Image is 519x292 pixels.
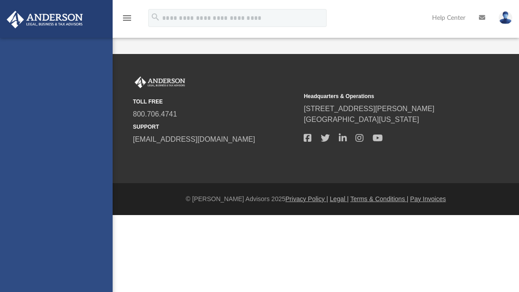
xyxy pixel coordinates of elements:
[133,110,177,118] a: 800.706.4741
[133,123,297,131] small: SUPPORT
[133,135,255,143] a: [EMAIL_ADDRESS][DOMAIN_NAME]
[304,105,434,112] a: [STREET_ADDRESS][PERSON_NAME]
[351,195,409,202] a: Terms & Conditions |
[133,98,297,106] small: TOLL FREE
[133,76,187,88] img: Anderson Advisors Platinum Portal
[122,13,132,23] i: menu
[330,195,349,202] a: Legal |
[113,194,519,204] div: © [PERSON_NAME] Advisors 2025
[150,12,160,22] i: search
[4,11,86,28] img: Anderson Advisors Platinum Portal
[304,92,468,100] small: Headquarters & Operations
[410,195,446,202] a: Pay Invoices
[304,116,419,123] a: [GEOGRAPHIC_DATA][US_STATE]
[122,17,132,23] a: menu
[286,195,328,202] a: Privacy Policy |
[499,11,512,24] img: User Pic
